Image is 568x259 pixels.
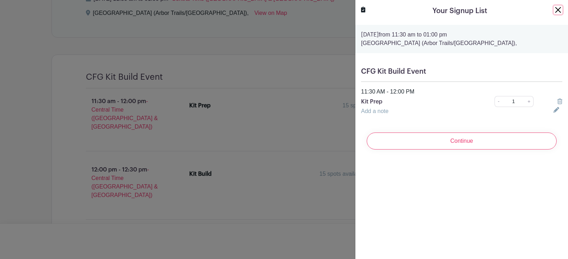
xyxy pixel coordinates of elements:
[357,88,567,96] div: 11:30 AM - 12:00 PM
[361,108,388,114] a: Add a note
[361,30,562,39] p: from 11:30 am to 01:00 pm
[361,97,475,106] p: Kit Prep
[525,96,534,107] a: +
[432,6,487,16] h5: Your Signup List
[495,96,502,107] a: -
[367,133,557,150] input: Continue
[554,6,562,14] button: Close
[361,32,379,38] strong: [DATE]
[361,67,562,76] h5: CFG Kit Build Event
[361,39,562,47] p: [GEOGRAPHIC_DATA] (Arbor Trails/[GEOGRAPHIC_DATA]),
